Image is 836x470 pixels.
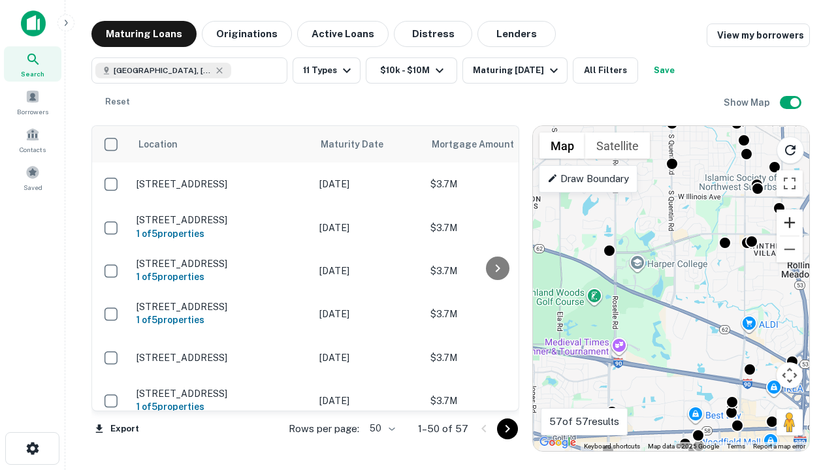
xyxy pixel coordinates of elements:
iframe: Chat Widget [771,366,836,428]
span: Saved [24,182,42,193]
button: Keyboard shortcuts [584,442,640,451]
p: [DATE] [319,264,417,278]
a: Search [4,46,61,82]
p: $3.7M [430,221,561,235]
a: Contacts [4,122,61,157]
button: Map camera controls [777,362,803,388]
p: $3.7M [430,264,561,278]
button: Maturing [DATE] [462,57,568,84]
span: Map data ©2025 Google [648,443,719,450]
p: [DATE] [319,394,417,408]
h6: 1 of 5 properties [137,270,306,284]
button: Go to next page [497,418,518,439]
button: Reload search area [777,136,804,164]
div: Maturing [DATE] [473,63,562,78]
div: 0 0 [533,126,809,451]
p: $3.7M [430,307,561,321]
th: Maturity Date [313,126,424,163]
h6: Show Map [724,95,772,110]
a: Borrowers [4,84,61,119]
p: $3.7M [430,351,561,365]
p: $3.7M [430,177,561,191]
span: Mortgage Amount [432,136,531,152]
button: Export [91,419,142,439]
button: Save your search to get updates of matches that match your search criteria. [643,57,685,84]
button: $10k - $10M [366,57,457,84]
h6: 1 of 5 properties [137,399,306,414]
a: Terms (opens in new tab) [727,443,745,450]
span: [GEOGRAPHIC_DATA], [GEOGRAPHIC_DATA] [114,65,212,76]
th: Mortgage Amount [424,126,568,163]
p: [STREET_ADDRESS] [137,178,306,190]
button: Zoom out [777,236,803,262]
th: Location [130,126,313,163]
button: Reset [97,89,138,115]
p: [STREET_ADDRESS] [137,214,306,226]
button: Originations [202,21,292,47]
button: Zoom in [777,210,803,236]
p: [STREET_ADDRESS] [137,258,306,270]
p: Draw Boundary [547,171,629,187]
p: 1–50 of 57 [418,421,468,437]
p: [STREET_ADDRESS] [137,388,306,399]
a: View my borrowers [707,23,810,47]
p: [STREET_ADDRESS] [137,352,306,364]
span: Search [21,69,44,79]
button: Show street map [539,133,585,159]
p: Rows per page: [289,421,359,437]
p: [DATE] [319,307,417,321]
a: Saved [4,160,61,195]
button: Maturing Loans [91,21,197,47]
span: Contacts [20,144,46,155]
button: 11 Types [293,57,361,84]
button: Toggle fullscreen view [777,170,803,196]
div: 50 [364,419,397,438]
a: Open this area in Google Maps (opens a new window) [536,434,579,451]
img: Google [536,434,579,451]
button: All Filters [573,57,638,84]
img: capitalize-icon.png [21,10,46,37]
h6: 1 of 5 properties [137,227,306,241]
p: [DATE] [319,221,417,235]
p: [STREET_ADDRESS] [137,301,306,313]
a: Report a map error [753,443,805,450]
span: Borrowers [17,106,48,117]
button: Active Loans [297,21,389,47]
p: 57 of 57 results [549,414,619,430]
span: Maturity Date [321,136,400,152]
button: Distress [394,21,472,47]
span: Location [138,136,178,152]
h6: 1 of 5 properties [137,313,306,327]
button: Lenders [477,21,556,47]
p: [DATE] [319,351,417,365]
p: [DATE] [319,177,417,191]
p: $3.7M [430,394,561,408]
button: Show satellite imagery [585,133,650,159]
